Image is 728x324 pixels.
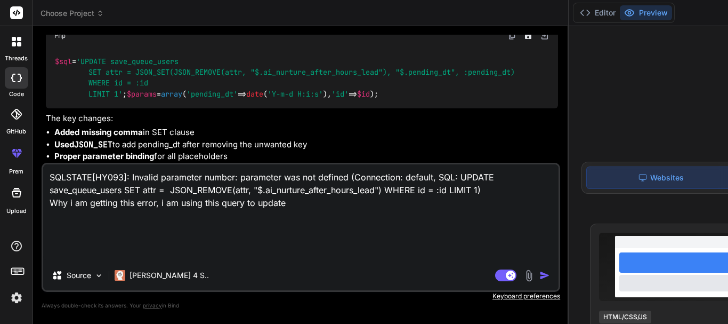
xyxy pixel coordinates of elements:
[115,270,125,281] img: Claude 4 Sonnet
[6,127,26,136] label: GitHub
[42,292,560,301] p: Keyboard preferences
[539,270,550,281] img: icon
[9,90,24,99] label: code
[127,89,157,99] span: $params
[41,8,104,19] span: Choose Project
[54,139,558,151] li: to add pending_dt after removing the unwanted key
[54,31,66,40] span: Php
[54,56,515,100] code: = ; = ( => ( ), => );
[46,113,558,125] p: The key changes:
[6,207,27,216] label: Upload
[523,270,535,282] img: attachment
[540,31,549,41] img: Open in Browser
[143,302,162,309] span: privacy
[42,301,560,311] p: Always double-check its answers. Your in Bind
[246,89,263,99] span: date
[161,89,182,99] span: array
[357,89,370,99] span: $id
[43,164,559,260] textarea: SQLSTATE[HY093]: Invalid parameter number: parameter was not defined (Connection: default, SQL: U...
[521,28,536,43] button: Save file
[7,289,26,307] img: settings
[508,31,516,40] img: copy
[130,270,209,281] p: [PERSON_NAME] 4 S..
[54,139,112,149] strong: Used
[55,57,72,66] span: $sql
[5,54,28,63] label: threads
[54,127,558,139] li: in SET clause
[54,151,558,163] li: for all placeholders
[187,89,238,99] span: 'pending_dt'
[54,151,154,161] strong: Proper parameter binding
[54,127,143,137] strong: Added missing comma
[576,5,620,20] button: Editor
[268,89,323,99] span: 'Y-m-d H:i:s'
[67,270,91,281] p: Source
[620,5,672,20] button: Preview
[331,89,349,99] span: 'id'
[74,139,112,150] code: JSON_SET
[599,311,651,323] div: HTML/CSS/JS
[94,271,103,280] img: Pick Models
[9,167,23,176] label: prem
